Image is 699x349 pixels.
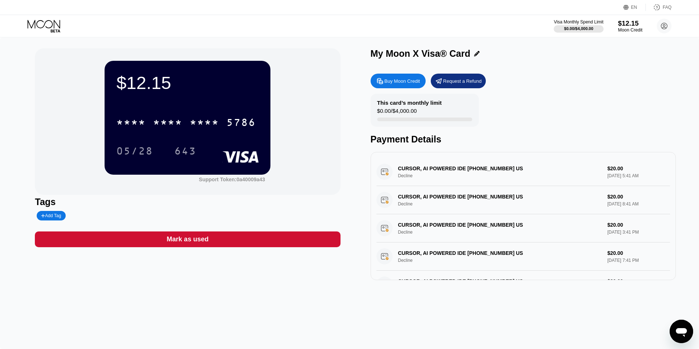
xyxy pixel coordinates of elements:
[116,146,153,158] div: 05/28
[377,100,442,106] div: This card’s monthly limit
[35,231,340,247] div: Mark as used
[554,19,603,25] div: Visa Monthly Spend Limit
[169,142,202,160] div: 643
[618,19,642,33] div: $12.15Moon Credit
[371,74,426,88] div: Buy Moon Credit
[443,78,482,84] div: Request a Refund
[670,320,693,343] iframe: Кнопка запуска окна обмена сообщениями
[554,19,603,33] div: Visa Monthly Spend Limit$0.00/$4,000.00
[371,48,470,59] div: My Moon X Visa® Card
[377,108,417,118] div: $0.00 / $4,000.00
[35,197,340,207] div: Tags
[371,134,676,145] div: Payment Details
[623,4,646,11] div: EN
[167,235,208,244] div: Mark as used
[631,5,637,10] div: EN
[199,177,265,182] div: Support Token: 0a40009a43
[431,74,486,88] div: Request a Refund
[111,142,159,160] div: 05/28
[385,78,420,84] div: Buy Moon Credit
[646,4,671,11] div: FAQ
[199,177,265,182] div: Support Token:0a40009a43
[226,118,256,129] div: 5786
[618,19,642,27] div: $12.15
[564,26,593,31] div: $0.00 / $4,000.00
[663,5,671,10] div: FAQ
[37,211,65,220] div: Add Tag
[174,146,196,158] div: 643
[116,73,259,93] div: $12.15
[41,213,61,218] div: Add Tag
[618,27,642,33] div: Moon Credit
